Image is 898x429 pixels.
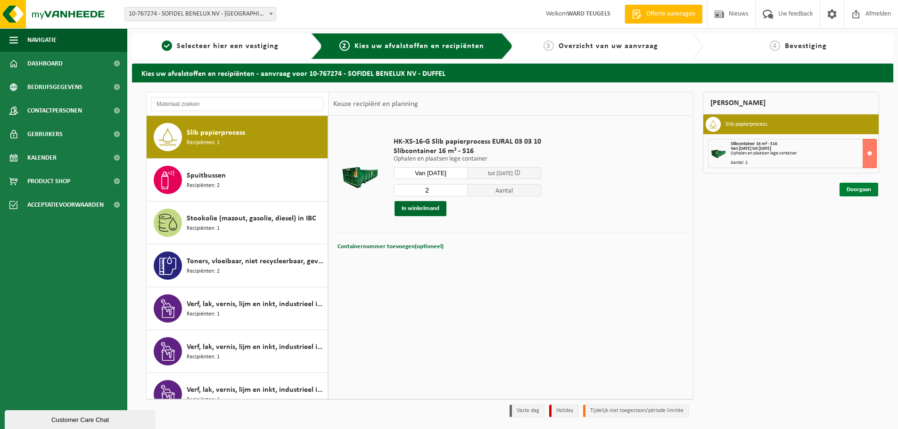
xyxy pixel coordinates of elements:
[731,146,771,151] strong: Van [DATE] tot [DATE]
[731,151,876,156] div: Ophalen en plaatsen lege container
[338,243,444,250] span: Containernummer toevoegen(optioneel)
[187,396,220,405] span: Recipiënten: 1
[785,42,827,50] span: Bevestiging
[147,116,328,159] button: Slib papierprocess Recipiënten: 1
[583,405,689,417] li: Tijdelijk niet toegestaan/période limitée
[187,341,325,353] span: Verf, lak, vernis, lijm en inkt, industrieel in IBC
[703,92,879,114] div: [PERSON_NAME]
[177,42,279,50] span: Selecteer hier een vestiging
[395,201,446,216] button: In winkelmand
[187,256,325,267] span: Toners, vloeibaar, niet recycleerbaar, gevaarlijk
[187,170,226,181] span: Spuitbussen
[147,330,328,373] button: Verf, lak, vernis, lijm en inkt, industrieel in IBC Recipiënten: 1
[187,384,325,396] span: Verf, lak, vernis, lijm en inkt, industrieel in kleinverpakking
[468,184,542,196] span: Aantal
[510,405,544,417] li: Vaste dag
[27,193,104,217] span: Acceptatievoorwaarden
[147,287,328,330] button: Verf, lak, vernis, lijm en inkt, industrieel in 200lt-vat Recipiënten: 1
[27,28,57,52] span: Navigatie
[394,167,468,179] input: Selecteer datum
[187,181,220,190] span: Recipiënten: 2
[27,99,82,122] span: Contactpersonen
[27,52,63,75] span: Dashboard
[187,353,220,362] span: Recipiënten: 1
[644,9,698,19] span: Offerte aanvragen
[27,122,63,146] span: Gebruikers
[187,299,325,310] span: Verf, lak, vernis, lijm en inkt, industrieel in 200lt-vat
[27,75,82,99] span: Bedrijfsgegevens
[329,92,423,116] div: Keuze recipiënt en planning
[840,183,878,196] a: Doorgaan
[162,40,172,51] span: 1
[132,64,893,82] h2: Kies uw afvalstoffen en recipiënten - aanvraag voor 10-767274 - SOFIDEL BENELUX NV - DUFFEL
[187,138,220,147] span: Recipiënten: 1
[394,156,541,162] p: Ophalen en plaatsen lege container
[147,202,328,244] button: Stookolie (mazout, gasolie, diesel) in IBC Recipiënten: 1
[394,146,541,156] span: Slibcontainer 16 m³ - S16
[187,224,220,233] span: Recipiënten: 1
[770,40,780,51] span: 4
[725,117,767,132] h3: Slib papierprocess
[731,141,777,146] span: Slibcontainer 16 m³ - S16
[488,170,513,177] span: tot [DATE]
[549,405,578,417] li: Holiday
[337,240,445,253] button: Containernummer toevoegen(optioneel)
[567,10,610,17] strong: WARD TEUGELS
[354,42,484,50] span: Kies uw afvalstoffen en recipiënten
[187,310,220,319] span: Recipiënten: 1
[731,161,876,165] div: Aantal: 2
[137,40,304,52] a: 1Selecteer hier een vestiging
[27,170,70,193] span: Product Shop
[5,408,157,429] iframe: chat widget
[147,244,328,287] button: Toners, vloeibaar, niet recycleerbaar, gevaarlijk Recipiënten: 2
[27,146,57,170] span: Kalender
[187,267,220,276] span: Recipiënten: 2
[625,5,702,24] a: Offerte aanvragen
[544,40,554,51] span: 3
[187,127,245,138] span: Slib papierprocess
[559,42,658,50] span: Overzicht van uw aanvraag
[147,373,328,416] button: Verf, lak, vernis, lijm en inkt, industrieel in kleinverpakking Recipiënten: 1
[125,8,276,21] span: 10-767274 - SOFIDEL BENELUX NV - DUFFEL
[339,40,350,51] span: 2
[394,137,541,146] span: HK-XS-16-G Slib papierprocess EURAL 03 03 10
[151,97,323,111] input: Materiaal zoeken
[187,213,316,224] span: Stookolie (mazout, gasolie, diesel) in IBC
[124,7,276,21] span: 10-767274 - SOFIDEL BENELUX NV - DUFFEL
[147,159,328,202] button: Spuitbussen Recipiënten: 2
